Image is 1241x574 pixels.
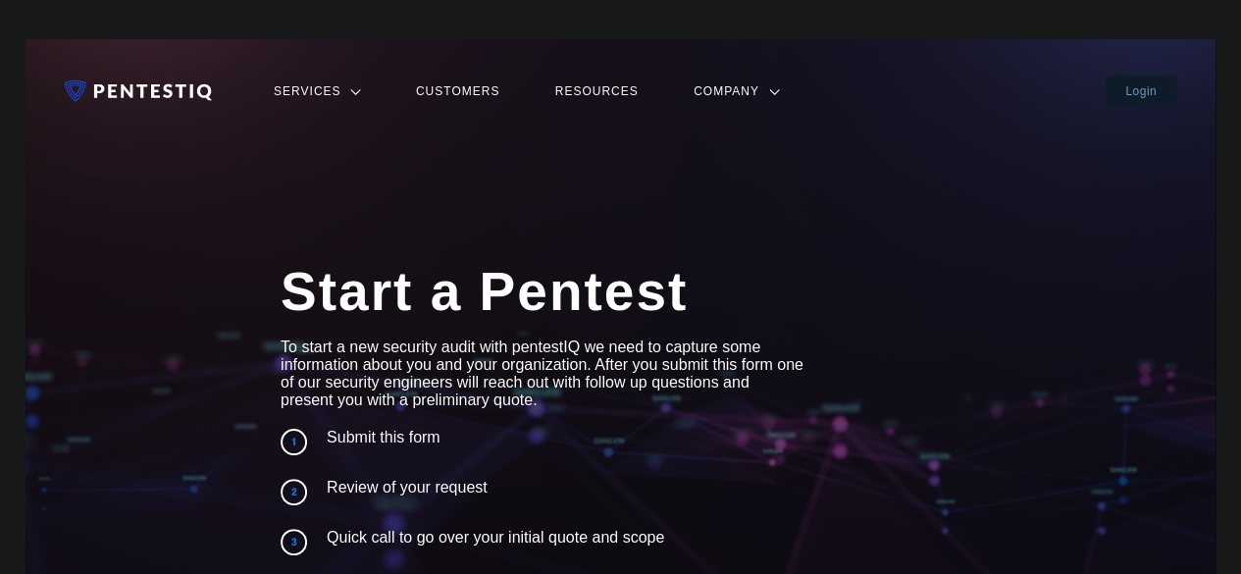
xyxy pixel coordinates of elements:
p: Quick call to go over your initial quote and scope [327,529,803,547]
a: Login [1106,76,1176,107]
a: Services [268,78,366,104]
a: Resources [549,78,645,104]
p: To start a new security audit with pentestIQ we need to capture some information about you and yo... [281,339,803,409]
h1: Start a Pentest [281,260,803,323]
img: step 1 [281,429,307,455]
p: Review of your request [327,479,803,496]
img: step 2 [281,479,307,505]
a: Company [688,78,785,104]
a: Customers [410,78,505,104]
p: Submit this form [327,429,803,446]
img: step 3 [281,529,307,555]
